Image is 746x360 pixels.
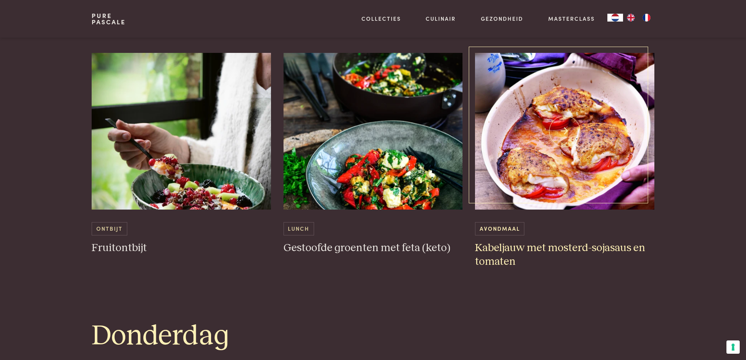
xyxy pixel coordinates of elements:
[726,340,740,354] button: Uw voorkeuren voor toestemming voor trackingtechnologieën
[548,14,595,23] a: Masterclass
[361,14,401,23] a: Collecties
[92,53,271,255] a: Fruitontbijt Ontbijt Fruitontbijt
[481,14,523,23] a: Gezondheid
[639,14,654,22] a: FR
[475,53,654,210] img: Kabeljauw met mosterd-sojasaus en tomaten
[92,53,271,210] img: Fruitontbijt
[92,318,654,354] h1: Donderdag
[475,241,654,268] h3: Kabeljauw met mosterd-sojasaus en tomaten
[284,222,314,235] span: Lunch
[284,241,463,255] h3: Gestoofde groenten met feta (keto)
[426,14,456,23] a: Culinair
[284,53,463,255] a: Gestoofde groenten met feta (keto) Lunch Gestoofde groenten met feta (keto)
[623,14,639,22] a: EN
[607,14,623,22] div: Language
[92,13,126,25] a: PurePascale
[475,53,654,268] a: Kabeljauw met mosterd-sojasaus en tomaten Avondmaal Kabeljauw met mosterd-sojasaus en tomaten
[92,241,271,255] h3: Fruitontbijt
[607,14,623,22] a: NL
[623,14,654,22] ul: Language list
[284,53,463,210] img: Gestoofde groenten met feta (keto)
[607,14,654,22] aside: Language selected: Nederlands
[92,222,127,235] span: Ontbijt
[475,222,524,235] span: Avondmaal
